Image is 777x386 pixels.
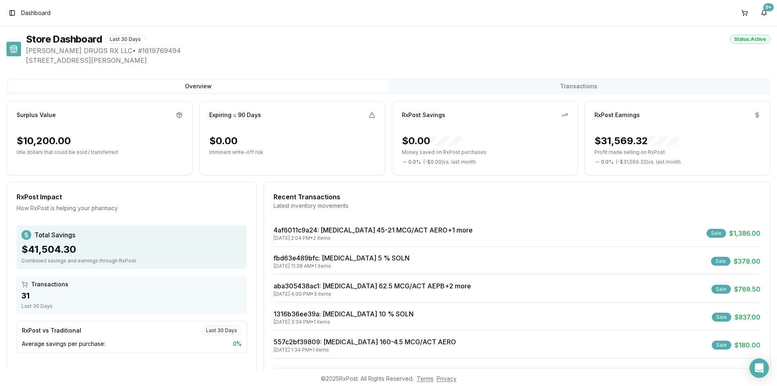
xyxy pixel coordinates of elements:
[274,368,760,381] button: View All Transactions
[711,257,730,266] div: Sale
[17,149,183,156] p: Idle dollars that could be sold / transferred
[601,159,614,165] span: 0.0 %
[402,134,463,147] div: $0.00
[21,9,51,17] nav: breadcrumb
[417,375,433,382] a: Terms
[274,254,410,262] a: fbd63e489bfc: [MEDICAL_DATA] 5 % SOLN
[707,229,726,238] div: Sale
[402,149,568,156] p: Money saved on RxPost purchases
[711,285,731,294] div: Sale
[388,80,769,93] button: Transactions
[31,280,68,288] span: Transactions
[21,243,242,256] div: $41,504.30
[17,192,247,202] div: RxPost Impact
[423,159,476,165] span: ( - $0.00 ) vs. last month
[274,291,471,297] div: [DATE] 4:00 PM • 3 items
[17,134,71,147] div: $10,200.00
[734,284,760,294] span: $769.50
[735,312,760,322] span: $837.00
[209,149,375,156] p: Imminent write-off risk
[408,159,421,165] span: 0.0 %
[616,159,681,165] span: ( - $31,569.32 ) vs. last month
[21,9,51,17] span: Dashboard
[594,134,680,147] div: $31,569.32
[17,204,247,212] div: How RxPost is helping your pharmacy
[26,55,771,65] span: [STREET_ADDRESS][PERSON_NAME]
[209,134,238,147] div: $0.00
[712,341,731,350] div: Sale
[21,258,242,264] div: Combined savings and earnings through RxPost
[712,313,731,322] div: Sale
[274,202,760,210] div: Latest inventory movements
[735,340,760,350] span: $180.00
[729,228,760,238] span: $1,386.00
[758,6,771,19] button: 9+
[274,235,473,241] div: [DATE] 2:04 PM • 2 items
[402,111,445,119] div: RxPost Savings
[34,230,75,240] span: Total Savings
[274,347,456,353] div: [DATE] 1:34 PM • 1 items
[21,290,242,301] div: 31
[274,319,414,325] div: [DATE] 3:34 PM • 1 items
[274,310,414,318] a: 1316b36ee39a: [MEDICAL_DATA] 10 % SOLN
[274,338,456,346] a: 557c2bf39809: [MEDICAL_DATA] 160-4.5 MCG/ACT AERO
[22,326,81,335] div: RxPost vs Traditional
[26,46,771,55] span: [PERSON_NAME] DRUGS RX LLC • # 1619769494
[594,111,640,119] div: RxPost Earnings
[749,358,769,378] div: Open Intercom Messenger
[437,375,456,382] a: Privacy
[594,149,760,156] p: Profit made selling on RxPost
[734,256,760,266] span: $378.00
[274,192,760,202] div: Recent Transactions
[274,226,473,234] a: 4af6011c9a24: [MEDICAL_DATA] 45-21 MCG/ACT AERO+1 more
[233,340,242,348] span: 0 %
[105,35,145,44] div: Last 30 Days
[8,80,388,93] button: Overview
[26,33,102,46] h1: Store Dashboard
[17,111,56,119] div: Surplus Value
[763,3,774,11] div: 9+
[202,326,242,335] div: Last 30 Days
[274,282,471,290] a: aba305438ac1: [MEDICAL_DATA] 62.5 MCG/ACT AEPB+2 more
[22,340,105,348] span: Average savings per purchase:
[21,303,242,309] div: Last 30 Days
[274,263,410,269] div: [DATE] 11:38 AM • 1 items
[209,111,261,119] div: Expiring ≤ 90 Days
[730,35,771,44] div: Status: Active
